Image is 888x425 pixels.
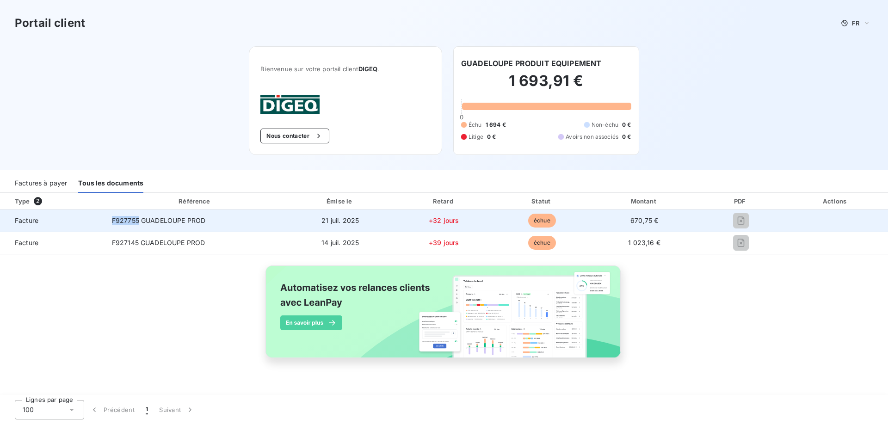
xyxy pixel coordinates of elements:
[7,216,97,225] span: Facture
[460,113,463,121] span: 0
[461,72,631,99] h2: 1 693,91 €
[84,400,140,419] button: Précédent
[15,173,67,193] div: Factures à payer
[429,216,459,224] span: +32 jours
[486,121,506,129] span: 1 694 €
[7,238,97,247] span: Facture
[469,121,482,129] span: Échu
[260,95,320,114] img: Company logo
[257,260,631,374] img: banner
[528,236,556,250] span: échue
[260,65,431,73] span: Bienvenue sur votre portail client .
[700,197,782,206] div: PDF
[622,133,631,141] span: 0 €
[396,197,492,206] div: Retard
[785,197,886,206] div: Actions
[429,239,459,246] span: +39 jours
[112,216,205,224] span: F927755 GUADELOUPE PROD
[358,65,378,73] span: DIGEQ
[9,197,103,206] div: Type
[78,173,143,193] div: Tous les documents
[260,129,329,143] button: Nous contacter
[592,121,618,129] span: Non-échu
[592,197,697,206] div: Montant
[566,133,618,141] span: Avoirs non associés
[112,239,205,246] span: F927145 GUADELOUPE PROD
[140,400,154,419] button: 1
[288,197,392,206] div: Émise le
[34,197,42,205] span: 2
[628,239,660,246] span: 1 023,16 €
[15,15,85,31] h3: Portail client
[622,121,631,129] span: 0 €
[852,19,859,27] span: FR
[461,58,601,69] h6: GUADELOUPE PRODUIT EQUIPEMENT
[487,133,496,141] span: 0 €
[630,216,658,224] span: 670,75 €
[528,214,556,228] span: échue
[154,400,200,419] button: Suivant
[469,133,483,141] span: Litige
[23,405,34,414] span: 100
[321,216,359,224] span: 21 juil. 2025
[146,405,148,414] span: 1
[321,239,359,246] span: 14 juil. 2025
[179,197,210,205] div: Référence
[495,197,589,206] div: Statut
